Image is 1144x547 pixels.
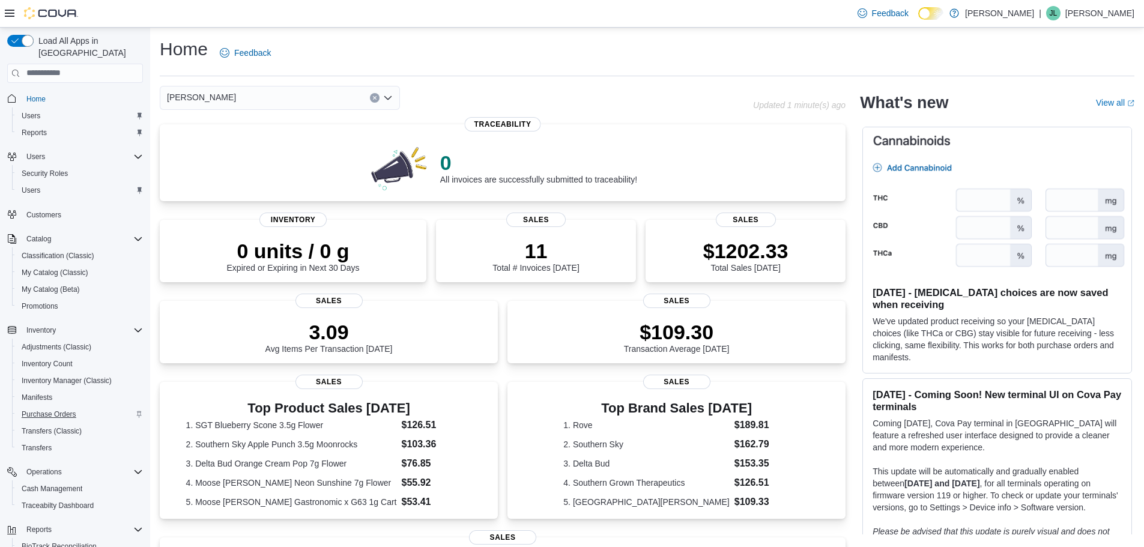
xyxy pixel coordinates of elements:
a: Purchase Orders [17,407,81,422]
span: Users [22,186,40,195]
span: My Catalog (Beta) [22,285,80,294]
p: 11 [492,239,579,263]
p: [PERSON_NAME] [1065,6,1134,20]
a: Promotions [17,299,63,313]
span: Sales [716,213,776,227]
dd: $126.51 [734,476,790,490]
span: My Catalog (Beta) [17,282,143,297]
span: Feedback [234,47,271,59]
a: Transfers [17,441,56,455]
span: Sales [643,375,710,389]
button: Reports [12,124,148,141]
a: Adjustments (Classic) [17,340,96,354]
button: Inventory [22,323,61,337]
span: Catalog [22,232,143,246]
span: Security Roles [17,166,143,181]
span: Classification (Classic) [22,251,94,261]
dt: 2. Southern Sky Apple Punch 3.5g Moonrocks [186,438,397,450]
dd: $55.92 [402,476,472,490]
a: Cash Management [17,482,87,496]
button: Manifests [12,389,148,406]
span: Inventory [259,213,327,227]
span: Manifests [17,390,143,405]
span: Inventory Count [22,359,73,369]
div: All invoices are successfully submitted to traceability! [440,151,637,184]
p: [PERSON_NAME] [965,6,1034,20]
a: Traceabilty Dashboard [17,498,98,513]
dd: $126.51 [402,418,472,432]
span: Operations [26,467,62,477]
dt: 1. SGT Blueberry Scone 3.5g Flower [186,419,397,431]
span: Adjustments (Classic) [17,340,143,354]
p: $109.30 [624,320,730,344]
span: Load All Apps in [GEOGRAPHIC_DATA] [34,35,143,59]
button: Classification (Classic) [12,247,148,264]
button: Purchase Orders [12,406,148,423]
dt: 4. Southern Grown Therapeutics [563,477,729,489]
p: 3.09 [265,320,393,344]
a: View allExternal link [1096,98,1134,107]
button: Users [12,107,148,124]
div: Avg Items Per Transaction [DATE] [265,320,393,354]
button: Adjustments (Classic) [12,339,148,355]
span: Transfers (Classic) [22,426,82,436]
span: Traceability [465,117,541,131]
span: Traceabilty Dashboard [22,501,94,510]
button: Customers [2,206,148,223]
span: Traceabilty Dashboard [17,498,143,513]
a: Inventory Count [17,357,77,371]
dd: $189.81 [734,418,790,432]
a: My Catalog (Beta) [17,282,85,297]
h3: [DATE] - [MEDICAL_DATA] choices are now saved when receiving [873,286,1122,310]
button: Transfers (Classic) [12,423,148,440]
span: Adjustments (Classic) [22,342,91,352]
p: 0 [440,151,637,175]
div: Expired or Expiring in Next 30 Days [227,239,360,273]
a: Customers [22,208,66,222]
span: Operations [22,465,143,479]
span: Customers [22,207,143,222]
span: Reports [22,522,143,537]
span: Transfers [22,443,52,453]
button: My Catalog (Beta) [12,281,148,298]
a: Manifests [17,390,57,405]
span: Inventory [22,323,143,337]
dt: 2. Southern Sky [563,438,729,450]
span: Transfers (Classic) [17,424,143,438]
dd: $162.79 [734,437,790,452]
span: Inventory [26,325,56,335]
span: Catalog [26,234,51,244]
p: Coming [DATE], Cova Pay terminal in [GEOGRAPHIC_DATA] will feature a refreshed user interface des... [873,417,1122,453]
span: Feedback [872,7,909,19]
p: We've updated product receiving so your [MEDICAL_DATA] choices (like THCa or CBG) stay visible fo... [873,315,1122,363]
a: Feedback [853,1,913,25]
button: Catalog [2,231,148,247]
span: Sales [643,294,710,308]
span: Sales [295,375,363,389]
button: Home [2,90,148,107]
div: Jami Lloyd [1046,6,1061,20]
span: Sales [469,530,536,545]
span: Promotions [17,299,143,313]
h3: Top Product Sales [DATE] [186,401,472,416]
span: Transfers [17,441,143,455]
a: Home [22,92,50,106]
span: Users [17,183,143,198]
a: Feedback [215,41,276,65]
dt: 4. Moose [PERSON_NAME] Neon Sunshine 7g Flower [186,477,397,489]
svg: External link [1127,100,1134,107]
dt: 1. Rove [563,419,729,431]
a: Classification (Classic) [17,249,99,263]
button: Users [2,148,148,165]
button: Open list of options [383,93,393,103]
span: Purchase Orders [22,409,76,419]
h2: What's new [860,93,948,112]
h3: Top Brand Sales [DATE] [563,401,790,416]
div: Transaction Average [DATE] [624,320,730,354]
span: Sales [506,213,566,227]
button: Reports [2,521,148,538]
p: | [1039,6,1041,20]
dd: $53.41 [402,495,472,509]
dd: $153.35 [734,456,790,471]
span: Purchase Orders [17,407,143,422]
